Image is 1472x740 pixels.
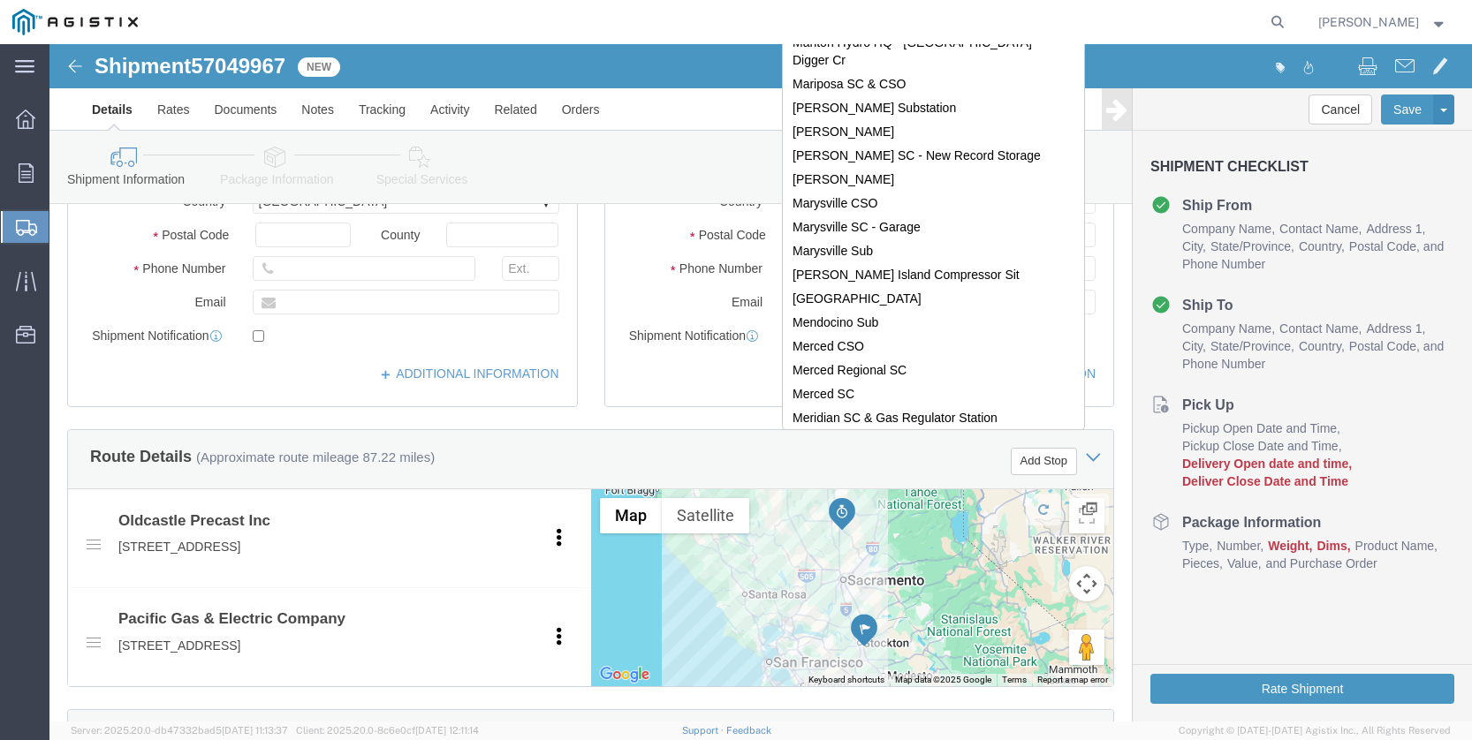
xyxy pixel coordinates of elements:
span: [DATE] 11:13:37 [222,725,288,736]
span: Copyright © [DATE]-[DATE] Agistix Inc., All Rights Reserved [1179,723,1451,738]
span: Timothy Hayes [1318,12,1419,32]
span: Server: 2025.20.0-db47332bad5 [71,725,288,736]
iframe: FS Legacy Container [49,44,1472,721]
a: Support [682,725,726,736]
a: Feedback [726,725,771,736]
span: Client: 2025.20.0-8c6e0cf [296,725,479,736]
button: [PERSON_NAME] [1317,11,1448,33]
span: [DATE] 12:11:14 [415,725,479,736]
img: logo [12,9,138,35]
